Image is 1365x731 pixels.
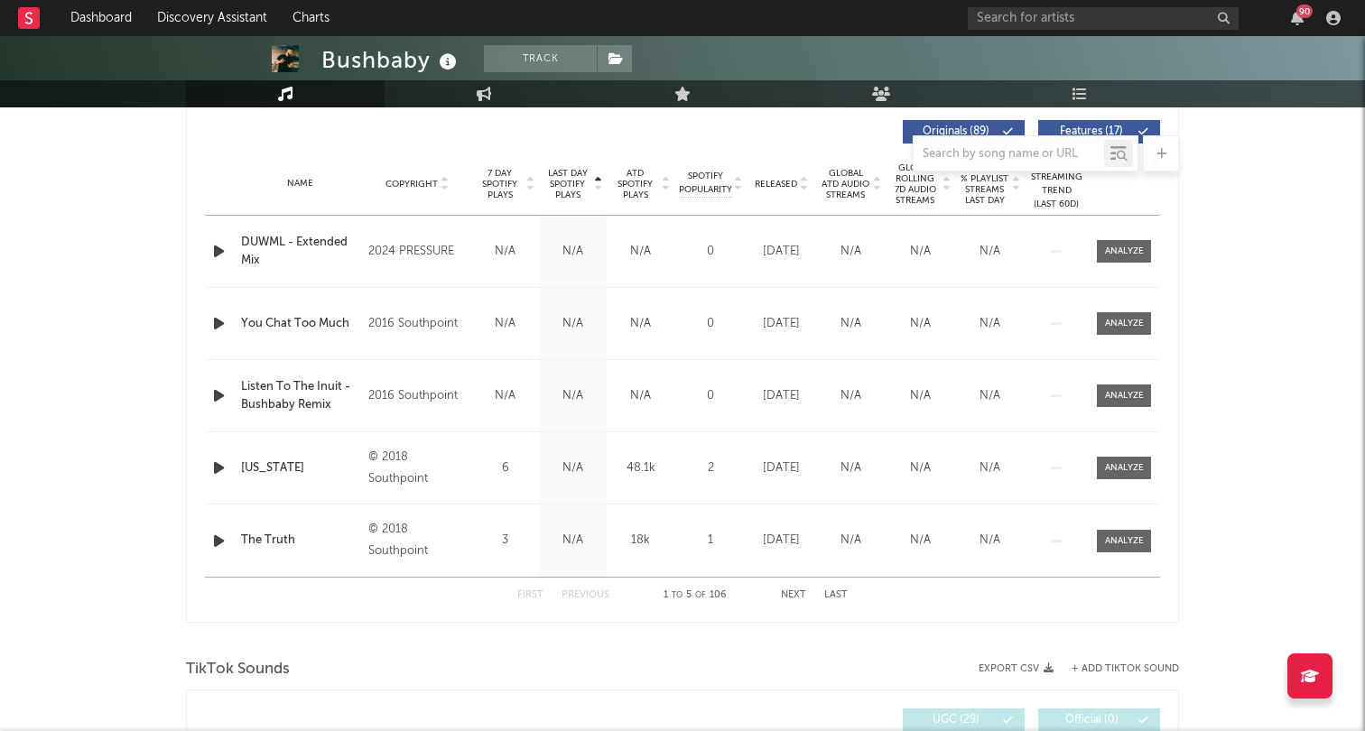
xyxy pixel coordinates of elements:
[679,315,742,333] div: 0
[1054,664,1179,674] button: + Add TikTok Sound
[960,315,1020,333] div: N/A
[543,168,591,200] span: Last Day Spotify Plays
[821,315,881,333] div: N/A
[1029,157,1083,211] div: Global Streaming Trend (Last 60D)
[368,385,467,407] div: 2016 Southpoint
[368,447,467,490] div: © 2018 Southpoint
[1072,664,1179,674] button: + Add TikTok Sound
[1050,126,1133,137] span: Features ( 17 )
[543,315,602,333] div: N/A
[824,590,848,600] button: Last
[476,387,534,405] div: N/A
[695,591,706,599] span: of
[914,147,1104,162] input: Search by song name or URL
[517,590,543,600] button: First
[476,243,534,261] div: N/A
[241,459,359,477] a: [US_STATE]
[476,168,524,200] span: 7 Day Spotify Plays
[890,243,951,261] div: N/A
[562,590,609,600] button: Previous
[979,663,1054,674] button: Export CSV
[611,243,670,261] div: N/A
[679,387,742,405] div: 0
[368,241,467,263] div: 2024 PRESSURE
[890,315,951,333] div: N/A
[960,243,1020,261] div: N/A
[890,162,940,206] span: Global Rolling 7D Audio Streams
[611,387,670,405] div: N/A
[611,315,670,333] div: N/A
[476,532,534,550] div: 3
[186,659,290,680] span: TikTok Sounds
[821,387,881,405] div: N/A
[368,313,467,335] div: 2016 Southpoint
[751,532,812,550] div: [DATE]
[543,243,602,261] div: N/A
[368,519,467,562] div: © 2018 Southpoint
[890,532,951,550] div: N/A
[781,590,806,600] button: Next
[679,243,742,261] div: 0
[241,378,359,413] a: Listen To The Inuit - Bushbaby Remix
[241,532,359,550] a: The Truth
[1291,11,1304,25] button: 90
[543,387,602,405] div: N/A
[755,179,797,190] span: Released
[679,170,732,197] span: Spotify Popularity
[476,459,534,477] div: 6
[321,45,461,75] div: Bushbaby
[1038,120,1160,143] button: Features(17)
[960,162,1009,206] span: Estimated % Playlist Streams Last Day
[890,459,951,477] div: N/A
[751,243,812,261] div: [DATE]
[890,387,951,405] div: N/A
[821,459,881,477] div: N/A
[915,126,998,137] span: Originals ( 89 )
[821,243,881,261] div: N/A
[241,315,359,333] a: You Chat Too Much
[960,532,1020,550] div: N/A
[751,315,812,333] div: [DATE]
[1050,715,1133,726] span: Official ( 0 )
[476,315,534,333] div: N/A
[645,585,745,606] div: 1 5 106
[543,532,602,550] div: N/A
[679,459,742,477] div: 2
[915,715,998,726] span: UGC ( 29 )
[1296,5,1313,18] div: 90
[611,168,659,200] span: ATD Spotify Plays
[679,532,742,550] div: 1
[751,459,812,477] div: [DATE]
[241,234,359,269] a: DUWML - Extended Mix
[385,179,438,190] span: Copyright
[543,459,602,477] div: N/A
[611,532,670,550] div: 18k
[821,168,870,200] span: Global ATD Audio Streams
[611,459,670,477] div: 48.1k
[968,7,1239,30] input: Search for artists
[672,591,682,599] span: to
[241,177,359,190] div: Name
[751,387,812,405] div: [DATE]
[484,45,597,72] button: Track
[960,459,1020,477] div: N/A
[903,120,1025,143] button: Originals(89)
[821,532,881,550] div: N/A
[960,387,1020,405] div: N/A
